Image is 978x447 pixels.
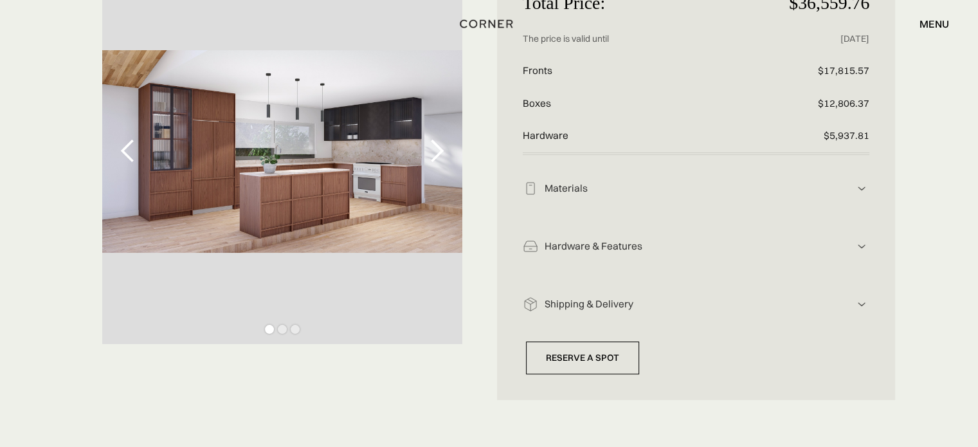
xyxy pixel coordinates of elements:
[526,342,639,374] a: Reserve a Spot
[754,55,869,87] p: $17,815.57
[538,298,855,311] div: Shipping & Delivery
[919,19,949,29] div: menu
[754,87,869,120] p: $12,806.37
[523,120,754,152] p: Hardware
[278,325,287,334] div: Show slide 2 of 3
[455,15,522,32] a: home
[523,55,754,87] p: Fronts
[523,87,754,120] p: Boxes
[265,325,274,334] div: Show slide 1 of 3
[538,240,855,253] div: Hardware & Features
[291,325,300,334] div: Show slide 3 of 3
[907,13,949,35] div: menu
[538,182,855,196] div: Materials
[754,120,869,152] p: $5,937.81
